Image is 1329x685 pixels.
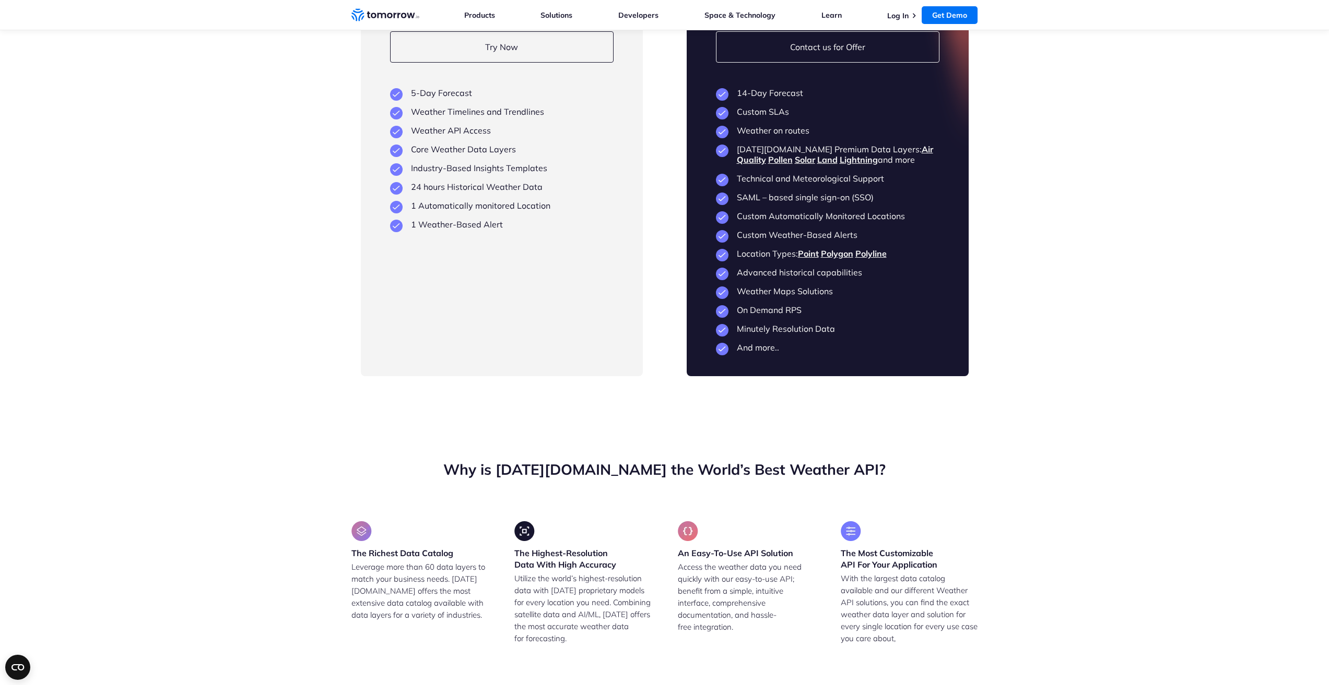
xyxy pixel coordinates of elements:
[716,31,939,63] a: Contact us for Offer
[351,547,453,559] h3: The Richest Data Catalog
[678,547,793,559] h3: An Easy-To-Use API Solution
[716,106,939,117] li: Custom SLAs
[841,572,978,644] p: With the largest data catalog available and our different Weather API solutions, you can find the...
[716,173,939,184] li: Technical and Meteorological Support
[887,11,909,20] a: Log In
[716,305,939,315] li: On Demand RPS
[795,154,815,165] a: Solar
[390,163,614,173] li: Industry-Based Insights Templates
[716,286,939,296] li: Weather Maps Solutions
[716,88,939,98] li: 14-Day Forecast
[704,10,775,20] a: Space & Technology
[716,88,939,353] ul: plan features
[716,248,939,259] li: Location Types:
[821,248,853,259] a: Polygon
[716,125,939,136] li: Weather on routes
[716,192,939,202] li: SAML – based single sign-on (SSO)
[716,211,939,221] li: Custom Automatically Monitored Locations
[390,182,614,192] li: 24 hours Historical Weather Data
[390,219,614,230] li: 1 Weather-Based Alert
[618,10,658,20] a: Developers
[737,144,933,165] a: Air Quality
[351,561,489,621] p: Leverage more than 60 data layers to match your business needs. [DATE][DOMAIN_NAME] offers the mo...
[798,248,819,259] a: Point
[716,144,939,165] li: [DATE][DOMAIN_NAME] Premium Data Layers: and more
[716,323,939,334] li: Minutely Resolution Data
[922,6,978,24] a: Get Demo
[390,88,614,98] li: 5-Day Forecast
[390,106,614,117] li: Weather Timelines and Trendlines
[351,460,978,479] h2: Why is [DATE][DOMAIN_NAME] the World’s Best Weather API?
[514,572,652,668] p: Utilize the world’s highest-resolution data with [DATE] proprietary models for every location you...
[540,10,572,20] a: Solutions
[841,547,978,570] h3: The Most Customizable API For Your Application
[351,7,419,23] a: Home link
[678,561,815,633] p: Access the weather data you need quickly with our easy-to-use API; benefit from a simple, intuiti...
[390,88,614,230] ul: plan features
[514,547,652,570] h3: The Highest-Resolution Data With High Accuracy
[390,125,614,136] li: Weather API Access
[817,154,838,165] a: Land
[390,200,614,211] li: 1 Automatically monitored Location
[5,655,30,680] button: Open CMP widget
[716,230,939,240] li: Custom Weather-Based Alerts
[840,154,878,165] a: Lightning
[716,342,939,353] li: And more..
[464,10,495,20] a: Products
[855,248,887,259] a: Polyline
[716,267,939,278] li: Advanced historical capabilities
[821,10,842,20] a: Learn
[390,144,614,154] li: Core Weather Data Layers
[390,31,614,63] a: Try Now
[768,154,793,165] a: Pollen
